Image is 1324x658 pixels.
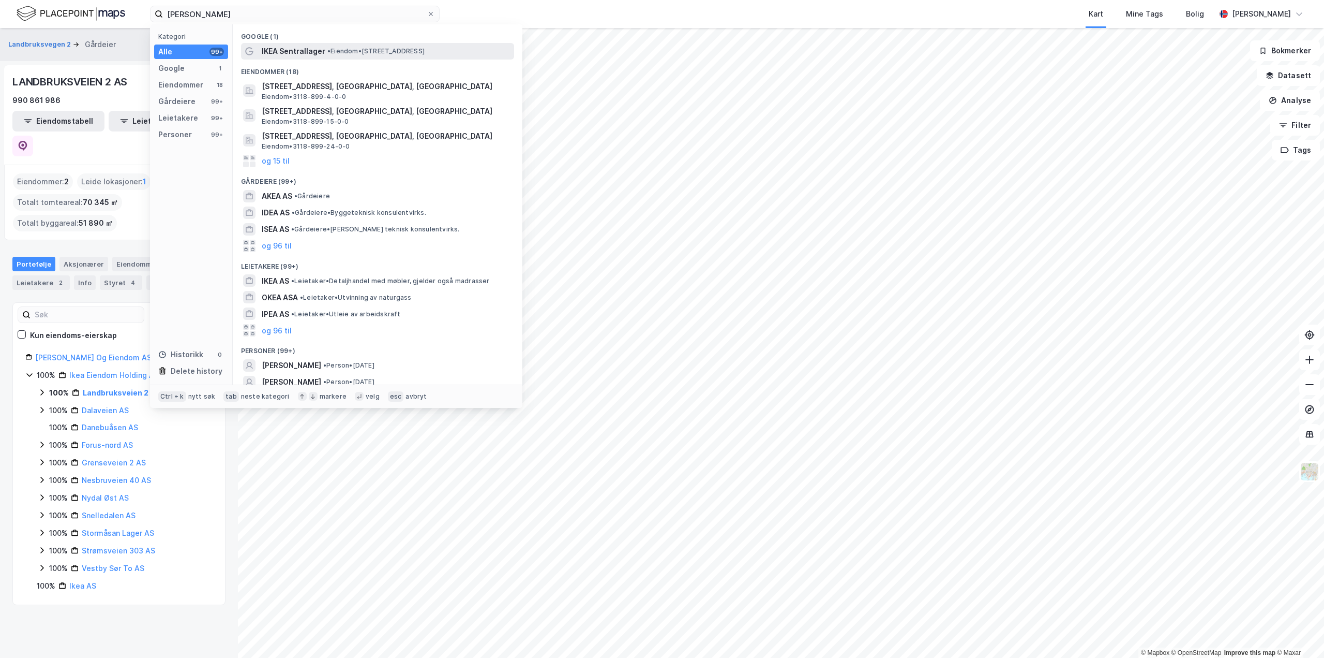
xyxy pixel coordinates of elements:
[83,388,160,397] a: Landbruksveien 2 AS
[292,209,426,217] span: Gårdeiere • Byggeteknisk konsulentvirks.
[388,391,404,402] div: esc
[188,392,216,401] div: nytt søk
[1270,115,1320,136] button: Filter
[323,378,374,386] span: Person • [DATE]
[233,60,522,78] div: Eiendommer (18)
[1250,40,1320,61] button: Bokmerker
[49,387,69,399] div: 100%
[1232,8,1291,20] div: [PERSON_NAME]
[82,458,146,467] a: Grenseveien 2 AS
[262,240,292,252] button: og 96 til
[216,64,224,72] div: 1
[405,392,427,401] div: avbryt
[209,130,224,139] div: 99+
[158,62,185,75] div: Google
[320,392,347,401] div: markere
[1089,8,1103,20] div: Kart
[294,192,297,200] span: •
[143,176,146,188] span: 1
[12,275,70,290] div: Leietakere
[233,339,522,357] div: Personer (99+)
[1272,608,1324,658] div: Chat Widget
[158,33,228,40] div: Kategori
[100,275,142,290] div: Styret
[49,474,68,487] div: 100%
[82,406,129,415] a: Dalaveien AS
[49,421,68,434] div: 100%
[13,194,122,211] div: Totalt tomteareal :
[59,257,108,271] div: Aksjonærer
[262,207,290,219] span: IDEA AS
[82,564,144,573] a: Vestby Sør To AS
[262,142,350,151] span: Eiendom • 3118-899-24-0-0
[262,308,289,320] span: IPEA AS
[327,47,425,55] span: Eiendom • [STREET_ADDRESS]
[209,97,224,106] div: 99+
[82,546,155,555] a: Strømsveien 303 AS
[13,173,73,190] div: Eiendommer :
[291,225,294,233] span: •
[17,5,125,23] img: logo.f888ab2527a4732fd821a326f86c7f29.svg
[171,365,222,377] div: Delete history
[82,511,136,520] a: Snelledalen AS
[291,277,490,285] span: Leietaker • Detaljhandel med møbler, gjelder også madrasser
[83,196,118,209] span: 70 345 ㎡
[158,348,203,361] div: Historikk
[241,392,290,401] div: neste kategori
[233,24,522,43] div: Google (1)
[233,169,522,188] div: Gårdeiere (99+)
[216,350,224,359] div: 0
[30,329,117,342] div: Kun eiendoms-eierskap
[158,128,192,141] div: Personer
[292,209,295,216] span: •
[291,310,401,318] span: Leietaker • Utleie av arbeidskraft
[158,391,186,402] div: Ctrl + k
[209,48,224,56] div: 99+
[8,39,73,50] button: Landbruksvegen 2
[49,527,68,539] div: 100%
[233,254,522,273] div: Leietakere (99+)
[77,173,151,190] div: Leide lokasjoner :
[262,324,292,337] button: og 96 til
[49,545,68,557] div: 100%
[12,257,55,271] div: Portefølje
[1272,140,1320,160] button: Tags
[49,457,68,469] div: 100%
[146,275,217,290] div: Transaksjoner
[12,111,104,131] button: Eiendomstabell
[109,111,201,131] button: Leietakertabell
[294,192,330,200] span: Gårdeiere
[216,81,224,89] div: 18
[366,392,380,401] div: velg
[300,294,412,302] span: Leietaker • Utvinning av naturgass
[262,359,321,372] span: [PERSON_NAME]
[223,391,239,402] div: tab
[262,376,321,388] span: [PERSON_NAME]
[1171,649,1222,656] a: OpenStreetMap
[262,223,289,236] span: ISEA AS
[37,580,55,592] div: 100%
[1260,90,1320,111] button: Analyse
[35,353,152,362] a: [PERSON_NAME] Og Eiendom AS
[49,439,68,451] div: 100%
[82,529,154,537] a: Stormåsan Lager AS
[262,190,292,202] span: AKEA AS
[82,423,138,432] a: Danebuåsen AS
[13,215,117,231] div: Totalt byggareal :
[64,176,69,188] span: 2
[158,79,203,91] div: Eiendommer
[12,94,61,107] div: 990 861 986
[1126,8,1163,20] div: Mine Tags
[262,130,510,142] span: [STREET_ADDRESS], [GEOGRAPHIC_DATA], [GEOGRAPHIC_DATA]
[209,114,224,122] div: 99+
[55,277,66,288] div: 2
[262,155,290,167] button: og 15 til
[49,509,68,522] div: 100%
[262,45,325,57] span: IKEA Sentrallager
[69,581,96,590] a: Ikea AS
[323,378,326,386] span: •
[128,277,138,288] div: 4
[69,371,159,379] a: Ikea Eiendom Holding AS
[323,361,326,369] span: •
[31,307,144,323] input: Søk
